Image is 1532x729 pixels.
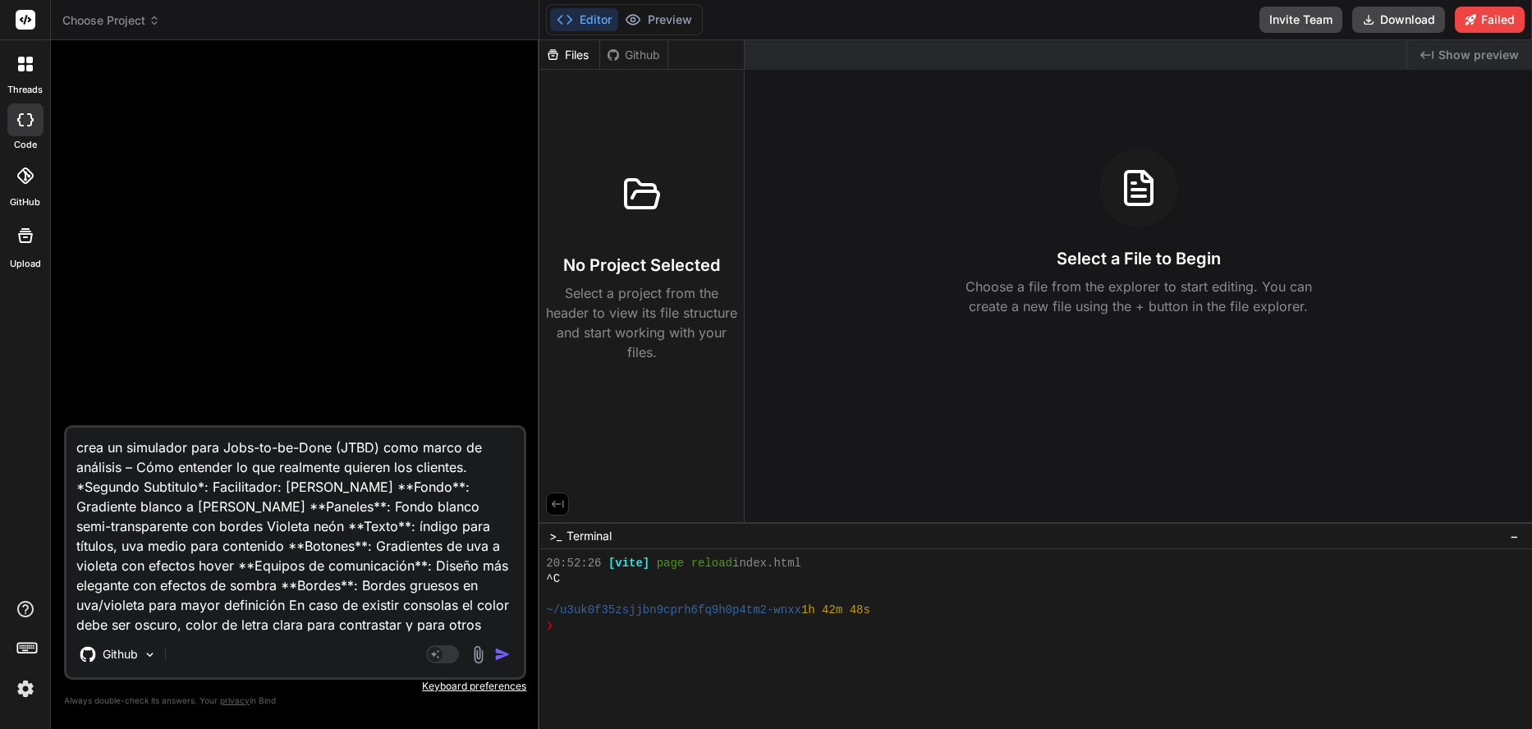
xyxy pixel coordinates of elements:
[600,47,667,63] div: Github
[62,12,160,29] span: Choose Project
[955,277,1323,316] p: Choose a file from the explorer to start editing. You can create a new file using the + button in...
[1507,523,1522,549] button: −
[469,645,488,664] img: attachment
[608,556,649,571] span: [vite]
[563,254,720,277] h3: No Project Selected
[539,47,599,63] div: Files
[1510,528,1519,544] span: −
[1259,7,1342,33] button: Invite Team
[801,603,870,618] span: 1h 42m 48s
[64,680,526,693] p: Keyboard preferences
[732,556,801,571] span: index.html
[7,83,43,97] label: threads
[546,603,801,618] span: ~/u3uk0f35zsjjbn9cprh6fq9h0p4tm2-wnxx
[494,646,511,663] img: icon
[14,138,37,152] label: code
[657,556,732,571] span: page reload
[220,695,250,705] span: privacy
[550,8,618,31] button: Editor
[1455,7,1525,33] button: Failed
[64,693,526,708] p: Always double-check its answers. Your in Bind
[103,646,138,663] p: Github
[143,648,157,662] img: Pick Models
[1438,47,1519,63] span: Show preview
[546,618,554,634] span: ❯
[10,195,40,209] label: GitHub
[618,8,699,31] button: Preview
[1057,247,1221,270] h3: Select a File to Begin
[11,675,39,703] img: settings
[546,556,601,571] span: 20:52:26
[566,528,612,544] span: Terminal
[546,571,560,587] span: ^C
[546,283,737,362] p: Select a project from the header to view its file structure and start working with your files.
[1352,7,1445,33] button: Download
[549,528,562,544] span: >_
[10,257,41,271] label: Upload
[67,428,524,631] textarea: crea un simulador para Jobs-to-be-Done (JTBD) como marco de análisis – Cómo entender lo que realm...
